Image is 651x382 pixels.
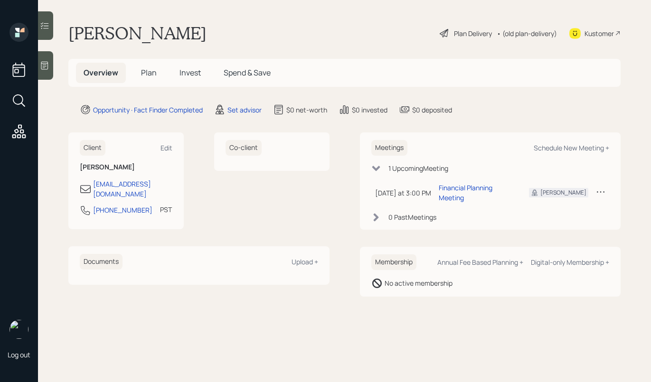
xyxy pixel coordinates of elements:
span: Plan [141,67,157,78]
div: [PHONE_NUMBER] [93,205,152,215]
h6: Co-client [226,140,262,156]
div: Upload + [292,257,318,266]
span: Overview [84,67,118,78]
div: Kustomer [585,28,614,38]
div: Schedule New Meeting + [534,143,609,152]
h6: Documents [80,254,123,270]
div: Edit [160,143,172,152]
div: [PERSON_NAME] [540,188,586,197]
div: 0 Past Meeting s [388,212,436,222]
div: PST [160,205,172,214]
div: Set advisor [227,105,262,115]
div: Plan Delivery [454,28,492,38]
div: $0 deposited [412,105,452,115]
div: • (old plan-delivery) [497,28,557,38]
h6: Client [80,140,105,156]
h6: [PERSON_NAME] [80,163,172,171]
h1: [PERSON_NAME] [68,23,207,44]
div: 1 Upcoming Meeting [388,163,448,173]
div: [DATE] at 3:00 PM [375,188,431,198]
div: $0 net-worth [286,105,327,115]
div: Opportunity · Fact Finder Completed [93,105,203,115]
div: [EMAIL_ADDRESS][DOMAIN_NAME] [93,179,172,199]
h6: Meetings [371,140,407,156]
h6: Membership [371,254,416,270]
div: $0 invested [352,105,387,115]
span: Invest [179,67,201,78]
span: Spend & Save [224,67,271,78]
img: retirable_logo.png [9,320,28,339]
div: Digital-only Membership + [531,258,609,267]
div: Financial Planning Meeting [439,183,514,203]
div: Annual Fee Based Planning + [437,258,523,267]
div: Log out [8,350,30,359]
div: No active membership [385,278,453,288]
